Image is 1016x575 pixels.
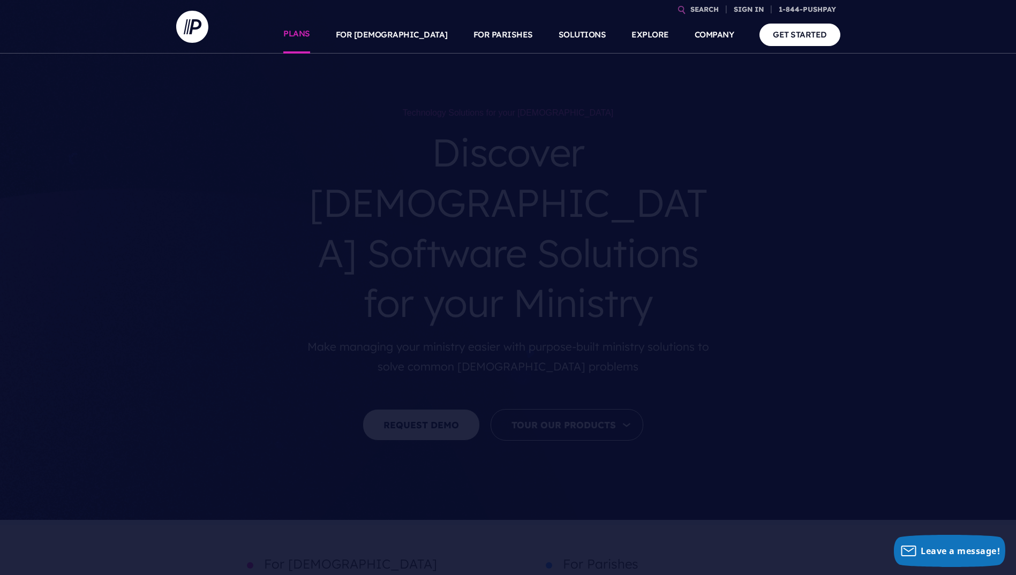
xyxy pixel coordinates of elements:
span: Leave a message! [921,545,1000,557]
a: EXPLORE [631,16,669,54]
button: Leave a message! [894,535,1005,567]
a: COMPANY [695,16,734,54]
a: GET STARTED [759,24,840,46]
a: SOLUTIONS [559,16,606,54]
a: PLANS [283,16,310,54]
a: FOR [DEMOGRAPHIC_DATA] [336,16,448,54]
a: FOR PARISHES [473,16,533,54]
